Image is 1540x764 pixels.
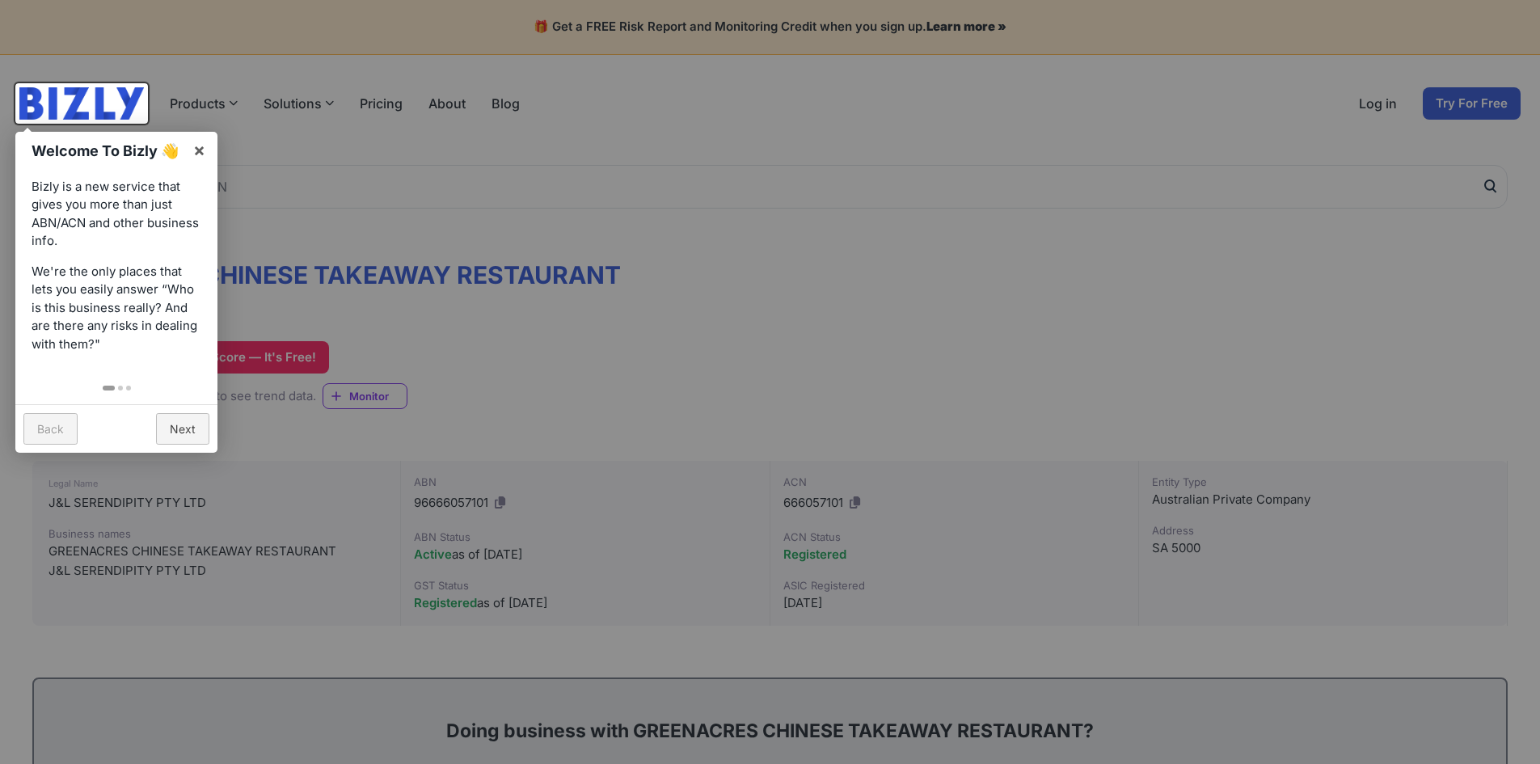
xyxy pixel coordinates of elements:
[32,263,201,354] p: We're the only places that lets you easily answer “Who is this business really? And are there any...
[32,178,201,251] p: Bizly is a new service that gives you more than just ABN/ACN and other business info.
[181,132,217,168] a: ×
[23,413,78,445] a: Back
[32,140,184,162] h1: Welcome To Bizly 👋
[156,413,209,445] a: Next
